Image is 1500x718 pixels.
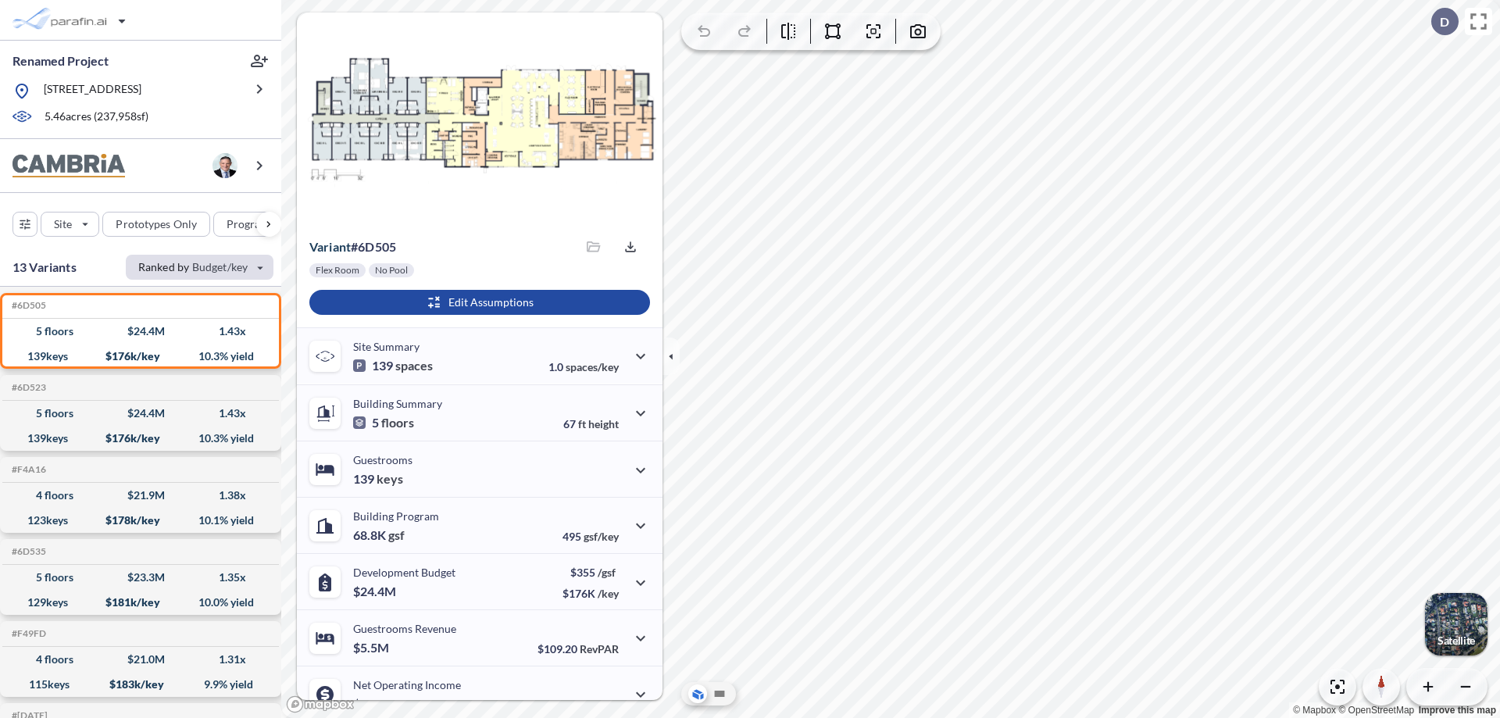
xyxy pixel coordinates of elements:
span: height [588,417,619,430]
p: Flex Room [316,264,359,277]
p: 139 [353,358,433,373]
span: ft [578,417,586,430]
span: /gsf [598,566,616,579]
p: Building Program [353,509,439,523]
span: spaces [395,358,433,373]
span: keys [377,471,403,487]
p: 5.46 acres ( 237,958 sf) [45,109,148,126]
span: gsf/key [584,530,619,543]
p: D [1440,15,1449,29]
span: /key [598,587,619,600]
p: 139 [353,471,403,487]
span: RevPAR [580,642,619,655]
img: Switcher Image [1425,593,1487,655]
button: Ranked by Budget/key [126,255,273,280]
button: Prototypes Only [102,212,210,237]
p: 68.8K [353,527,405,543]
p: Site Summary [353,340,420,353]
p: Building Summary [353,397,442,410]
p: # 6d505 [309,239,396,255]
button: Switcher ImageSatellite [1425,593,1487,655]
button: Program [213,212,298,237]
p: $176K [562,587,619,600]
p: Program [227,216,270,232]
p: $24.4M [353,584,398,599]
span: Variant [309,239,351,254]
p: No Pool [375,264,408,277]
p: Guestrooms Revenue [353,622,456,635]
span: spaces/key [566,360,619,373]
button: Edit Assumptions [309,290,650,315]
button: Site [41,212,99,237]
p: $109.20 [537,642,619,655]
p: 45.0% [552,698,619,712]
p: 13 Variants [12,258,77,277]
a: Mapbox homepage [286,695,355,713]
p: [STREET_ADDRESS] [44,81,141,101]
h5: Click to copy the code [9,628,46,639]
a: Mapbox [1293,705,1336,716]
button: Aerial View [688,684,707,703]
span: floors [381,415,414,430]
h5: Click to copy the code [9,382,46,393]
img: BrandImage [12,154,125,178]
p: Guestrooms [353,453,412,466]
h5: Click to copy the code [9,464,46,475]
p: Site [54,216,72,232]
p: 67 [563,417,619,430]
h5: Click to copy the code [9,300,46,311]
h5: Click to copy the code [9,546,46,557]
p: Development Budget [353,566,455,579]
p: 1.0 [548,360,619,373]
p: $2.5M [353,696,391,712]
span: margin [584,698,619,712]
p: $355 [562,566,619,579]
p: $5.5M [353,640,391,655]
p: Satellite [1437,634,1475,647]
button: Site Plan [710,684,729,703]
a: OpenStreetMap [1338,705,1414,716]
a: Improve this map [1419,705,1496,716]
img: user logo [212,153,237,178]
p: Prototypes Only [116,216,197,232]
p: Net Operating Income [353,678,461,691]
p: 5 [353,415,414,430]
p: Edit Assumptions [448,295,534,310]
p: 495 [562,530,619,543]
span: gsf [388,527,405,543]
p: Renamed Project [12,52,109,70]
